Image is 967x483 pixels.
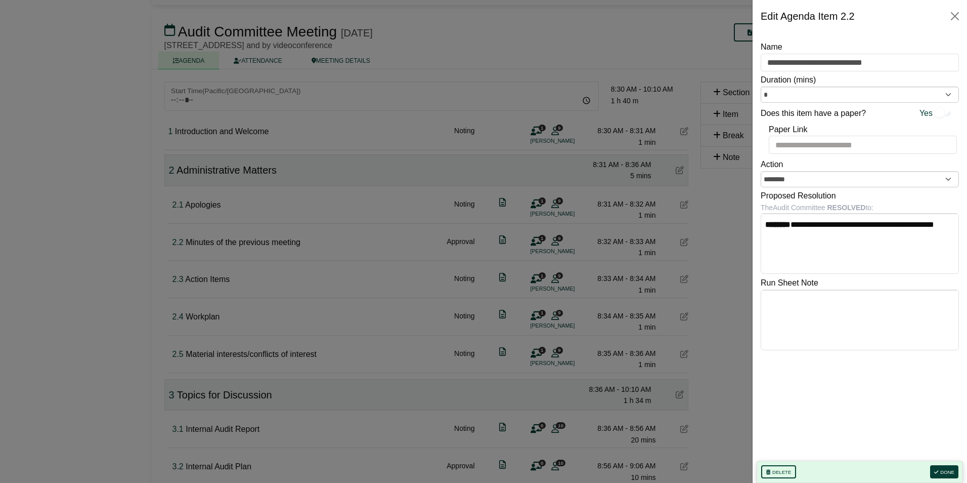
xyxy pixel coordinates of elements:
[761,41,782,54] label: Name
[761,107,866,120] label: Does this item have a paper?
[930,465,958,478] button: Done
[761,465,796,478] button: Delete
[761,189,836,203] label: Proposed Resolution
[761,8,855,24] div: Edit Agenda Item 2.2
[827,204,866,212] b: RESOLVED
[919,107,933,120] span: Yes
[769,123,808,136] label: Paper Link
[761,202,959,213] div: The Audit Committee to:
[761,158,783,171] label: Action
[947,8,963,24] button: Close
[761,276,818,290] label: Run Sheet Note
[761,73,816,87] label: Duration (mins)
